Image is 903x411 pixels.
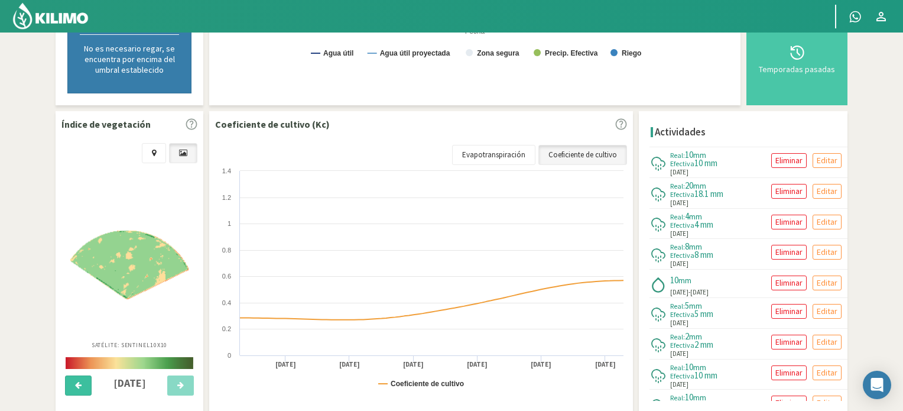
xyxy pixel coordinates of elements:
[538,145,627,165] a: Coeficiente de cultivo
[150,341,168,349] span: 10X10
[817,245,837,259] p: Editar
[771,153,807,168] button: Eliminar
[775,335,803,349] p: Eliminar
[670,221,694,229] span: Efectiva
[670,198,688,208] span: [DATE]
[622,49,641,57] text: Riego
[693,150,706,160] span: mm
[685,149,693,160] span: 10
[595,360,616,369] text: [DATE]
[670,393,685,402] span: Real:
[670,371,694,380] span: Efectiva
[222,194,231,201] text: 1.2
[813,365,842,380] button: Editar
[670,229,688,239] span: [DATE]
[467,360,488,369] text: [DATE]
[222,167,231,174] text: 1.4
[771,245,807,260] button: Eliminar
[670,212,685,221] span: Real:
[813,153,842,168] button: Editar
[685,300,689,311] span: 5
[817,396,837,410] p: Editar
[694,157,717,169] span: 10 mm
[694,339,713,350] span: 2 mm
[670,259,688,269] span: [DATE]
[690,288,709,296] span: [DATE]
[670,302,685,310] span: Real:
[775,276,803,290] p: Eliminar
[813,245,842,260] button: Editar
[756,65,838,73] div: Temporadas pasadas
[670,159,694,168] span: Efectiva
[813,215,842,229] button: Editar
[689,331,702,342] span: mm
[771,396,807,410] button: Eliminar
[685,241,689,252] span: 8
[403,360,424,369] text: [DATE]
[775,245,803,259] p: Eliminar
[99,377,161,389] h4: [DATE]
[61,117,151,131] p: Índice de vegetación
[545,49,598,57] text: Precip. Efectiva
[380,49,450,57] text: Agua útil proyectada
[222,273,231,280] text: 0.6
[655,127,706,138] h4: Actividades
[477,49,519,57] text: Zona segura
[670,332,685,341] span: Real:
[694,370,717,381] span: 10 mm
[215,117,330,131] p: Coeficiente de cultivo (Kc)
[771,276,807,290] button: Eliminar
[670,190,694,199] span: Efectiva
[775,185,803,198] p: Eliminar
[694,308,713,319] span: 5 mm
[670,182,685,190] span: Real:
[863,371,891,399] div: Open Intercom Messenger
[228,352,231,359] text: 0
[813,184,842,199] button: Editar
[531,360,551,369] text: [DATE]
[771,184,807,199] button: Eliminar
[813,276,842,290] button: Editar
[670,242,685,251] span: Real:
[678,275,691,286] span: mm
[817,154,837,167] p: Editar
[775,305,803,318] p: Eliminar
[685,361,693,373] span: 10
[775,154,803,167] p: Eliminar
[275,360,296,369] text: [DATE]
[222,325,231,332] text: 0.2
[670,287,688,297] span: [DATE]
[689,211,702,222] span: mm
[670,274,678,286] span: 10
[685,331,689,342] span: 2
[689,300,702,311] span: mm
[66,357,193,369] img: scale
[693,392,706,403] span: mm
[775,215,803,229] p: Eliminar
[694,188,723,199] span: 18.1 mm
[688,288,690,296] span: -
[771,215,807,229] button: Eliminar
[12,2,89,30] img: Kilimo
[685,180,693,191] span: 20
[70,231,189,299] img: 410d5c83-ec35-4b91-a780-bdfea6b2ed76_-_sentinel_-_2025-08-25.png
[228,220,231,227] text: 1
[670,363,685,372] span: Real:
[693,362,706,373] span: mm
[670,167,688,177] span: [DATE]
[817,366,837,380] p: Editar
[670,349,688,359] span: [DATE]
[92,341,168,349] p: Satélite: Sentinel
[694,219,713,230] span: 4 mm
[771,304,807,319] button: Eliminar
[323,49,353,57] text: Agua útil
[222,299,231,306] text: 0.4
[693,180,706,191] span: mm
[771,335,807,349] button: Eliminar
[694,400,717,411] span: 10 mm
[775,396,803,410] p: Eliminar
[670,151,685,160] span: Real:
[817,215,837,229] p: Editar
[813,396,842,410] button: Editar
[685,391,693,403] span: 10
